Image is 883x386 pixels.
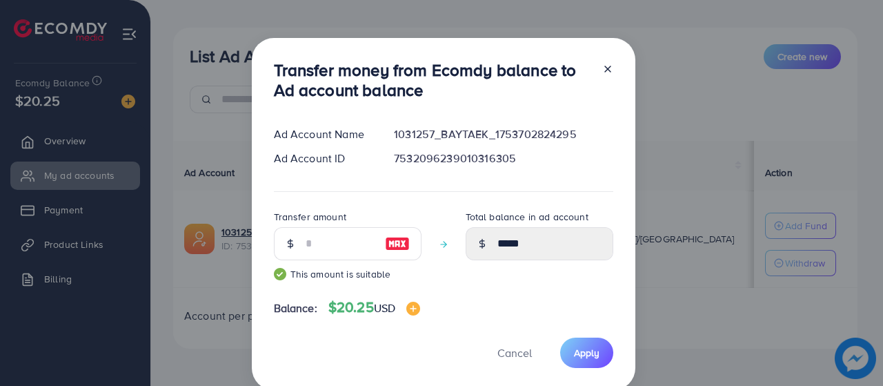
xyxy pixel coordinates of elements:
[274,267,421,281] small: This amount is suitable
[466,210,588,224] label: Total balance in ad account
[560,338,613,367] button: Apply
[263,151,384,166] div: Ad Account ID
[274,268,286,280] img: guide
[328,299,420,316] h4: $20.25
[383,151,624,166] div: 7532096239010316305
[406,302,420,316] img: image
[274,60,591,100] h3: Transfer money from Ecomdy balance to Ad account balance
[263,126,384,142] div: Ad Account Name
[480,338,549,367] button: Cancel
[274,210,346,224] label: Transfer amount
[385,235,410,252] img: image
[383,126,624,142] div: 1031257_BAYTAEK_1753702824295
[274,300,317,316] span: Balance:
[374,300,395,316] span: USD
[574,346,599,360] span: Apply
[497,345,532,360] span: Cancel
